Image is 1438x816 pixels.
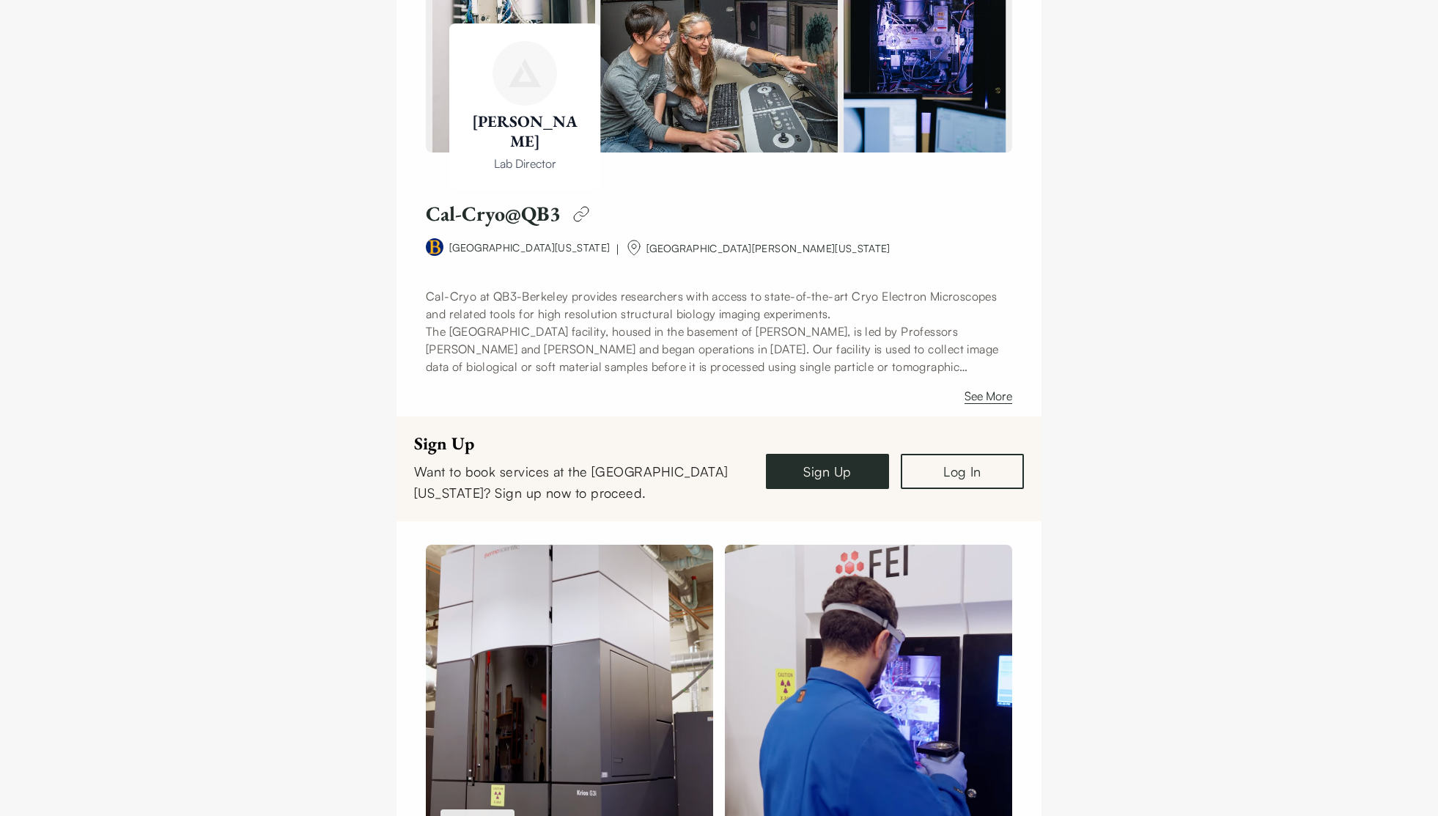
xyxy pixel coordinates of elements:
p: The [GEOGRAPHIC_DATA] facility, housed in the basement of [PERSON_NAME], is led by Professors [PE... [426,323,1012,375]
div: Sign Up [414,434,748,452]
img: org-name [625,239,643,257]
p: Lab Director [470,155,580,172]
button: See More [965,387,1012,411]
div: | [616,240,619,258]
a: [GEOGRAPHIC_DATA][US_STATE] [449,241,610,254]
span: [GEOGRAPHIC_DATA][PERSON_NAME][US_STATE] [646,242,891,254]
a: Sign Up [766,454,889,489]
img: Kedar Sharma [509,59,541,87]
a: Log In [901,454,1024,489]
img: university [426,238,443,256]
img: edit [567,199,596,229]
h1: [PERSON_NAME] [470,111,580,152]
div: Want to book services at the [GEOGRAPHIC_DATA][US_STATE]? Sign up now to proceed. [414,461,748,504]
h1: Cal-Cryo@QB3 [426,201,561,227]
p: Cal-Cryo at QB3-Berkeley provides researchers with access to state-of-the-art Cryo Electron Micro... [426,287,1012,323]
